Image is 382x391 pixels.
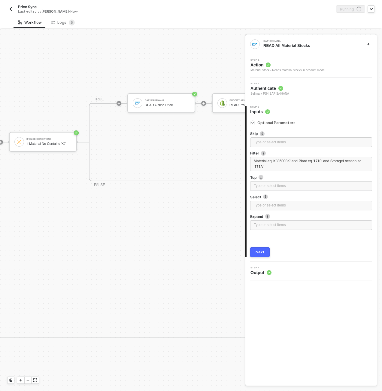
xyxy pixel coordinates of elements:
[71,20,73,25] span: 5
[250,267,271,269] span: Step 4
[250,68,325,73] div: Material Stock - Reads material stocks in account model
[252,41,258,47] img: integration-icon
[33,378,37,382] span: icon-expand
[250,109,270,115] span: Inputs
[202,102,205,105] span: icon-play
[220,100,225,106] img: icon
[250,131,372,136] label: Skip
[74,130,79,135] span: icon-success-page
[265,214,270,219] img: icon-info
[145,99,190,102] div: SAP S/4HANA #4
[192,92,197,96] span: icon-success-page
[51,20,75,26] div: Logs
[245,59,377,73] div: Step 1Action Material Stock - Reads material stocks in account model
[135,100,140,106] img: icon
[250,85,289,91] span: Authenticate
[250,91,289,96] span: Sellmark PS4 SAP S/4HANA
[229,99,274,102] div: Shopify #23
[245,106,377,257] div: Step 3Inputs Optional ParametersSkipicon-infoType or select itemsFiltericon-infoMaterial eq 'KJ85...
[41,9,69,14] span: [PERSON_NAME]
[250,106,270,108] span: Step 3
[263,40,353,42] div: SAP S/4HANA
[18,9,177,14] div: Last edited by - Now
[250,151,372,156] label: Filter
[7,5,14,13] button: back
[19,378,23,382] span: icon-play
[254,159,362,169] span: Material eq 'KJ85003K' and Plant eq '1710' and StorageLocation eq '171A'
[8,7,13,11] img: back
[145,103,190,107] div: READ Online Price
[250,214,372,219] label: Expand
[259,175,263,180] img: icon-info
[229,103,274,107] div: READ Product Variant by SKU
[94,96,104,102] div: TRUE
[250,175,372,180] label: Top
[69,20,75,26] sup: 5
[26,138,71,140] div: If-Else Conditions
[245,82,377,96] div: Step 2Authenticate Sellmark PS4 SAP S/4HANA
[260,131,265,136] img: icon-info
[26,142,71,146] div: If Material No Contains 'KJ'
[250,247,270,257] button: Next
[94,182,105,188] div: FALSE
[261,151,266,156] img: icon-info
[250,59,325,61] span: Step 1
[257,121,296,125] span: Optional Parameters
[18,20,42,25] div: Workflow
[250,62,325,68] span: Action
[367,42,370,46] span: icon-collapse-right
[17,139,22,145] img: icon
[251,121,254,125] span: icon-arrow-right-small
[263,194,268,199] img: icon-info
[250,82,289,85] span: Step 2
[250,270,271,276] span: Output
[18,4,37,9] span: Price Sync
[336,5,365,13] button: Runningicon-loader
[117,102,121,105] span: icon-play
[256,250,265,255] div: Next
[26,378,30,382] span: icon-minus
[250,194,372,200] label: Select
[250,120,372,126] div: Optional Parameters
[245,267,377,276] div: Step 4Output
[263,43,357,48] div: READ All Material Stocks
